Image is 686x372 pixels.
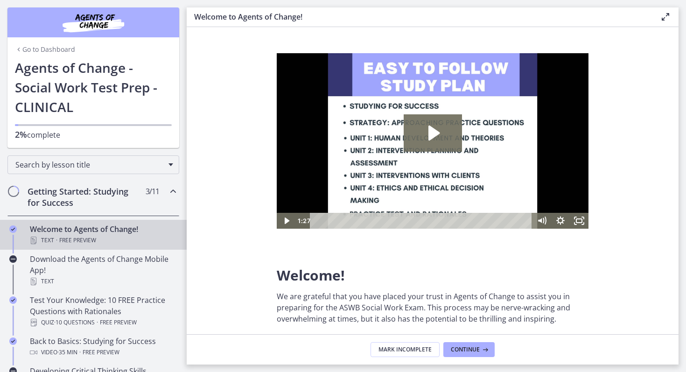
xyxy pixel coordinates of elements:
span: 2% [15,129,27,140]
h2: Getting Started: Studying for Success [28,186,141,208]
button: Continue [443,342,495,357]
button: Play Video: c1o6hcmjueu5qasqsu00.mp4 [127,61,185,98]
i: Completed [9,225,17,233]
h3: Welcome to Agents of Change! [194,11,645,22]
p: complete [15,129,172,140]
div: Welcome to Agents of Change! [30,224,175,246]
a: Go to Dashboard [15,45,75,54]
button: Fullscreen [293,160,312,175]
button: Show settings menu [274,160,293,175]
span: · 10 Questions [54,317,95,328]
div: Playbar [40,160,251,175]
div: Search by lesson title [7,155,179,174]
i: Completed [9,337,17,345]
p: We are grateful that you have placed your trust in Agents of Change to assist you in preparing fo... [277,291,588,324]
span: Mark Incomplete [378,346,432,353]
div: Text [30,276,175,287]
button: Mute [256,160,274,175]
div: Test Your Knowledge: 10 FREE Practice Questions with Rationales [30,295,175,328]
span: Free preview [83,347,119,358]
span: · 35 min [57,347,77,358]
div: Back to Basics: Studying for Success [30,336,175,358]
h1: Agents of Change - Social Work Test Prep - CLINICAL [15,58,172,117]
img: Agents of Change [37,11,149,34]
span: Continue [451,346,480,353]
button: Mark Incomplete [371,342,440,357]
div: Video [30,347,175,358]
span: · [79,347,81,358]
i: Completed [9,296,17,304]
div: Text [30,235,175,246]
div: Quiz [30,317,175,328]
div: Download the Agents of Change Mobile App! [30,253,175,287]
span: · [97,317,98,328]
p: We want to congratulate you on starting a new chapter of your life by applauding your decision to... [277,332,588,354]
span: 3 / 11 [146,186,159,197]
span: Free preview [100,317,137,328]
span: · [56,235,57,246]
span: Welcome! [277,266,345,285]
span: Free preview [59,235,96,246]
span: Search by lesson title [15,160,164,170]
